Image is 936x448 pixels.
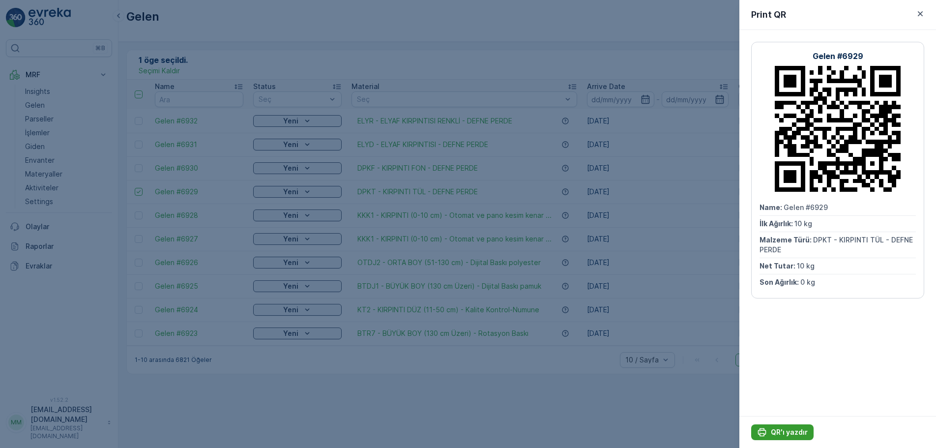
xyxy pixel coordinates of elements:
span: Gelen #6929 [784,203,828,211]
span: Son Ağırlık : [760,278,800,286]
span: Net Tutar : [760,262,797,270]
p: QR'ı yazdır [771,427,808,437]
span: Name : [760,203,784,211]
span: 10 kg [794,219,812,228]
span: 0 kg [800,278,815,286]
span: DPKT - KIRPINTI TÜL - DEFNE PERDE [760,236,915,254]
span: Malzeme Türü : [760,236,813,244]
p: Print QR [751,8,786,22]
span: 10 kg [797,262,815,270]
span: İlk Ağırlık : [760,219,794,228]
button: QR'ı yazdır [751,424,814,440]
p: Gelen #6929 [813,50,863,62]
